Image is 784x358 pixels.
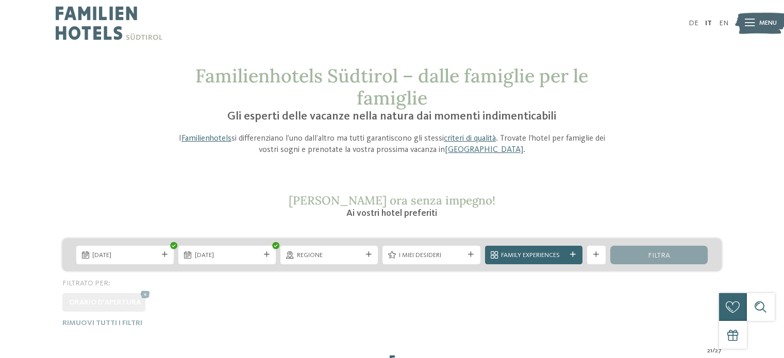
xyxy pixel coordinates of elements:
span: 27 [715,346,722,355]
span: / [712,346,715,355]
span: Gli esperti delle vacanze nella natura dai momenti indimenticabili [227,111,556,122]
span: Ai vostri hotel preferiti [346,209,437,218]
a: EN [719,20,728,27]
a: DE [689,20,698,27]
span: [DATE] [195,251,260,260]
a: Familienhotels [181,134,231,143]
a: IT [705,20,712,27]
span: Menu [759,19,777,28]
span: [PERSON_NAME] ora senza impegno! [289,193,495,208]
p: I si differenziano l’uno dall’altro ma tutti garantiscono gli stessi . Trovate l’hotel per famigl... [172,133,613,156]
span: 21 [707,346,712,355]
span: [DATE] [92,251,157,260]
span: Family Experiences [501,251,566,260]
a: [GEOGRAPHIC_DATA] [445,146,523,154]
a: criteri di qualità [444,134,496,143]
span: Regione [297,251,362,260]
span: Familienhotels Südtirol – dalle famiglie per le famiglie [195,64,588,110]
span: I miei desideri [399,251,464,260]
